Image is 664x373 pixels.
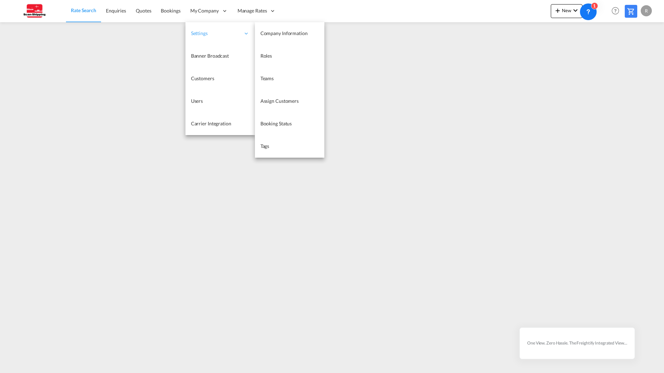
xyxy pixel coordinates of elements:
[185,113,255,135] a: Carrier Integration
[255,45,324,67] a: Roles
[260,53,272,59] span: Roles
[255,67,324,90] a: Teams
[136,8,151,14] span: Quotes
[551,4,582,18] button: icon-plus 400-fgNewicon-chevron-down
[10,3,57,19] img: 123b615026f311ee80dabbd30bc9e10f.jpg
[255,90,324,113] a: Assign Customers
[255,135,324,158] a: Tags
[260,121,292,126] span: Booking Status
[191,75,214,81] span: Customers
[71,7,96,13] span: Rate Search
[609,5,625,17] div: Help
[190,7,219,14] span: My Company
[260,98,299,104] span: Assign Customers
[554,8,580,13] span: New
[255,22,324,45] a: Company Information
[609,5,621,17] span: Help
[260,143,269,149] span: Tags
[191,53,229,59] span: Banner Broadcast
[641,5,652,16] div: R
[255,113,324,135] a: Booking Status
[554,6,562,15] md-icon: icon-plus 400-fg
[238,7,267,14] span: Manage Rates
[571,6,580,15] md-icon: icon-chevron-down
[106,8,126,14] span: Enquiries
[185,45,255,67] a: Banner Broadcast
[191,121,231,126] span: Carrier Integration
[185,67,255,90] a: Customers
[185,90,255,113] a: Users
[260,30,308,36] span: Company Information
[191,30,240,37] span: Settings
[260,75,274,81] span: Teams
[191,98,203,104] span: Users
[161,8,180,14] span: Bookings
[185,22,255,45] div: Settings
